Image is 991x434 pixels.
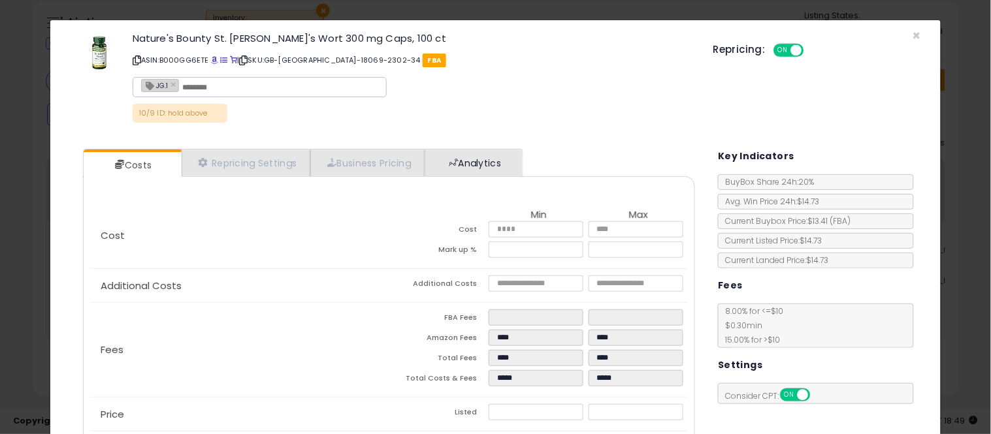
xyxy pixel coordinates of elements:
[719,320,762,331] span: $0.30 min
[133,33,694,43] h3: Nature's Bounty St. [PERSON_NAME]'s Wort 300 mg Caps, 100 ct
[389,309,489,330] td: FBA Fees
[719,255,828,266] span: Current Landed Price: $14.73
[719,196,819,207] span: Avg. Win Price 24h: $14.73
[913,26,921,45] span: ×
[719,305,783,345] span: 8.00 % for <= $10
[807,215,851,226] span: $13.41
[90,230,389,241] p: Cost
[719,176,814,187] span: BuyBox Share 24h: 20%
[389,241,489,262] td: Mark up %
[84,152,180,178] a: Costs
[719,215,851,226] span: Current Buybox Price:
[90,345,389,355] p: Fees
[90,409,389,420] p: Price
[389,350,489,370] td: Total Fees
[133,50,694,70] p: ASIN: B000GG6ETE | SKU: GB-[GEOGRAPHIC_DATA]-18069-2302-34
[389,330,489,350] td: Amazon Fees
[775,45,791,56] span: ON
[389,221,489,241] td: Cost
[719,334,780,345] span: 15.00 % for > $10
[389,275,489,296] td: Additional Costs
[171,78,179,90] a: ×
[230,55,237,65] a: Your listing only
[830,215,851,226] span: ( FBA )
[719,390,828,401] span: Consider CPT:
[802,45,822,56] span: OFF
[211,55,218,65] a: BuyBox page
[389,404,489,424] td: Listed
[718,148,794,164] h5: Key Indicators
[310,149,425,176] a: Business Pricing
[718,277,743,294] h5: Fees
[489,209,589,221] th: Min
[781,390,798,401] span: ON
[182,149,311,176] a: Repricing Settings
[713,44,766,55] h5: Repricing:
[389,370,489,390] td: Total Costs & Fees
[423,54,447,67] span: FBA
[90,281,389,291] p: Additional Costs
[80,33,119,72] img: 41QdOAxS7XL._SL60_.jpg
[809,390,830,401] span: OFF
[718,357,762,373] h5: Settings
[133,104,227,123] p: 10/9 ID: hold above
[719,235,822,246] span: Current Listed Price: $14.73
[589,209,689,221] th: Max
[220,55,227,65] a: All offer listings
[425,149,521,176] a: Analytics
[142,80,168,91] span: JG.1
